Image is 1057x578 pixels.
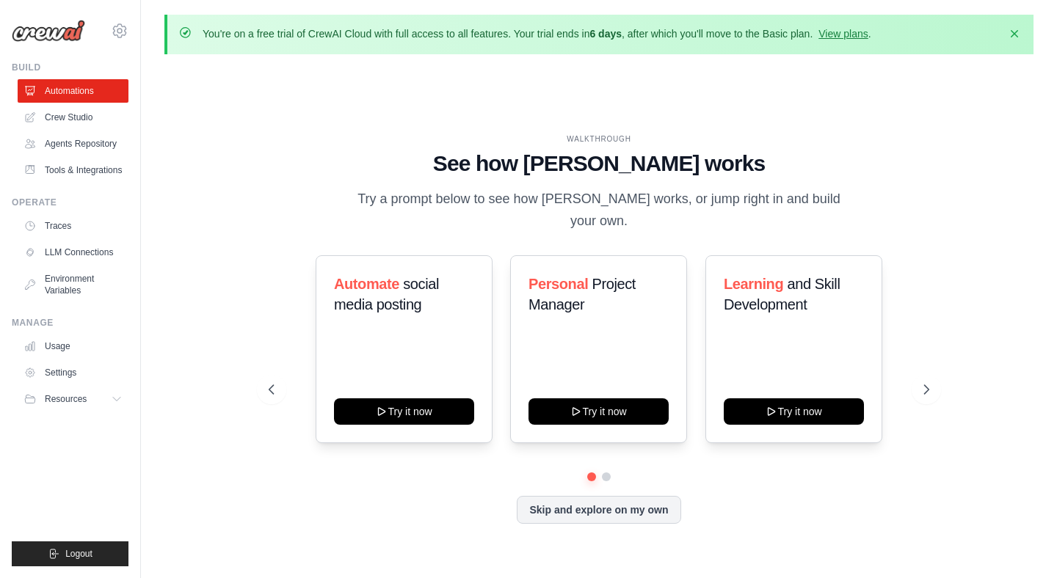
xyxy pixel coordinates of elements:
div: WALKTHROUGH [269,133,929,144]
button: Resources [18,387,128,411]
button: Skip and explore on my own [517,496,680,524]
h1: See how [PERSON_NAME] works [269,150,929,177]
a: Traces [18,214,128,238]
strong: 6 days [589,28,622,40]
span: Project Manager [528,276,636,312]
button: Try it now [334,398,474,425]
a: Tools & Integrations [18,158,128,182]
span: Learning [724,276,783,292]
a: LLM Connections [18,241,128,264]
span: Resources [45,393,87,405]
span: Automate [334,276,399,292]
p: You're on a free trial of CrewAI Cloud with full access to all features. Your trial ends in , aft... [203,26,871,41]
span: social media posting [334,276,439,312]
a: Settings [18,361,128,384]
div: Operate [12,197,128,208]
a: Automations [18,79,128,103]
img: Logo [12,20,85,42]
a: Agents Repository [18,132,128,156]
a: View plans [818,28,868,40]
button: Try it now [528,398,669,425]
button: Logout [12,541,128,566]
span: Personal [528,276,588,292]
a: Usage [18,334,128,358]
button: Try it now [724,398,864,425]
span: Logout [65,548,92,560]
span: and Skill Development [724,276,840,312]
p: Try a prompt below to see how [PERSON_NAME] works, or jump right in and build your own. [352,189,846,232]
div: Manage [12,317,128,329]
a: Crew Studio [18,106,128,129]
a: Environment Variables [18,267,128,302]
div: Build [12,62,128,73]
